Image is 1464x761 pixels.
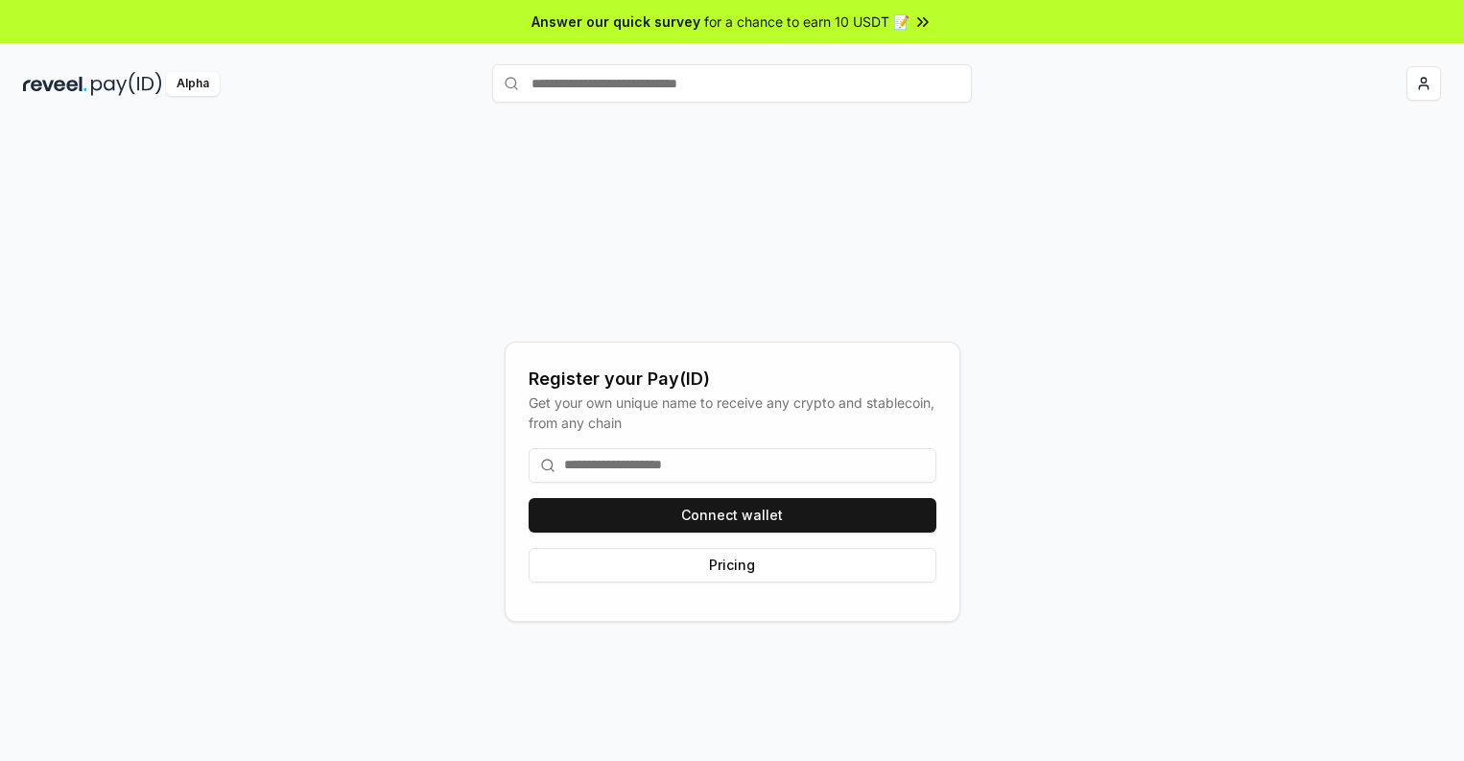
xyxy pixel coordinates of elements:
span: for a chance to earn 10 USDT 📝 [704,12,909,32]
div: Get your own unique name to receive any crypto and stablecoin, from any chain [529,392,936,433]
button: Pricing [529,548,936,583]
img: pay_id [91,72,162,96]
button: Connect wallet [529,498,936,533]
span: Answer our quick survey [531,12,700,32]
img: reveel_dark [23,72,87,96]
div: Register your Pay(ID) [529,366,936,392]
div: Alpha [166,72,220,96]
